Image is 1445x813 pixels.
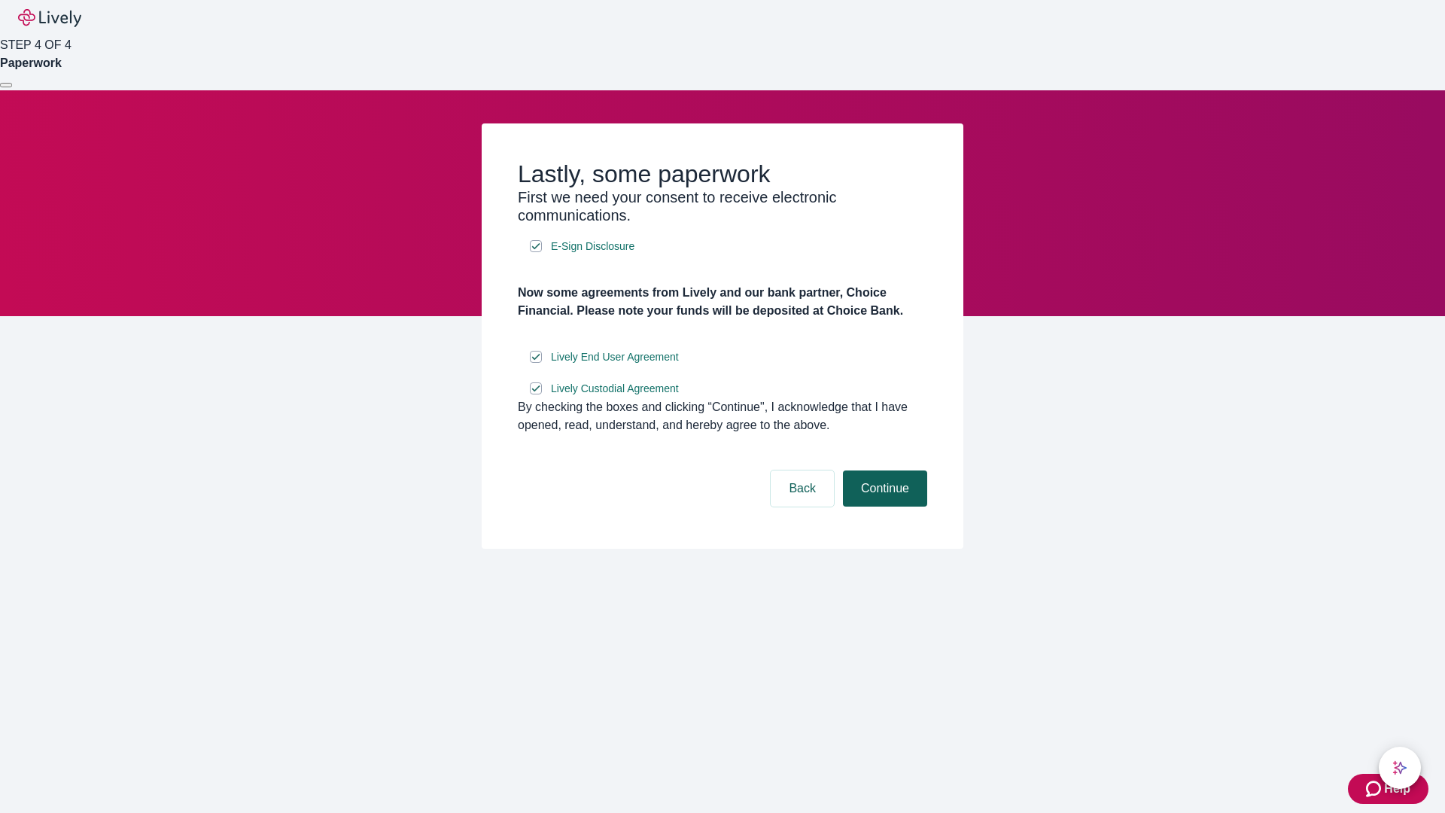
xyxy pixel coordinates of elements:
[518,160,927,188] h2: Lastly, some paperwork
[518,188,927,224] h3: First we need your consent to receive electronic communications.
[551,349,679,365] span: Lively End User Agreement
[548,348,682,367] a: e-sign disclosure document
[518,398,927,434] div: By checking the boxes and clicking “Continue", I acknowledge that I have opened, read, understand...
[1379,747,1421,789] button: chat
[1384,780,1410,798] span: Help
[548,379,682,398] a: e-sign disclosure document
[1366,780,1384,798] svg: Zendesk support icon
[18,9,81,27] img: Lively
[518,284,927,320] h4: Now some agreements from Lively and our bank partner, Choice Financial. Please note your funds wi...
[551,381,679,397] span: Lively Custodial Agreement
[843,470,927,507] button: Continue
[1348,774,1428,804] button: Zendesk support iconHelp
[551,239,634,254] span: E-Sign Disclosure
[1392,760,1407,775] svg: Lively AI Assistant
[548,237,637,256] a: e-sign disclosure document
[771,470,834,507] button: Back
